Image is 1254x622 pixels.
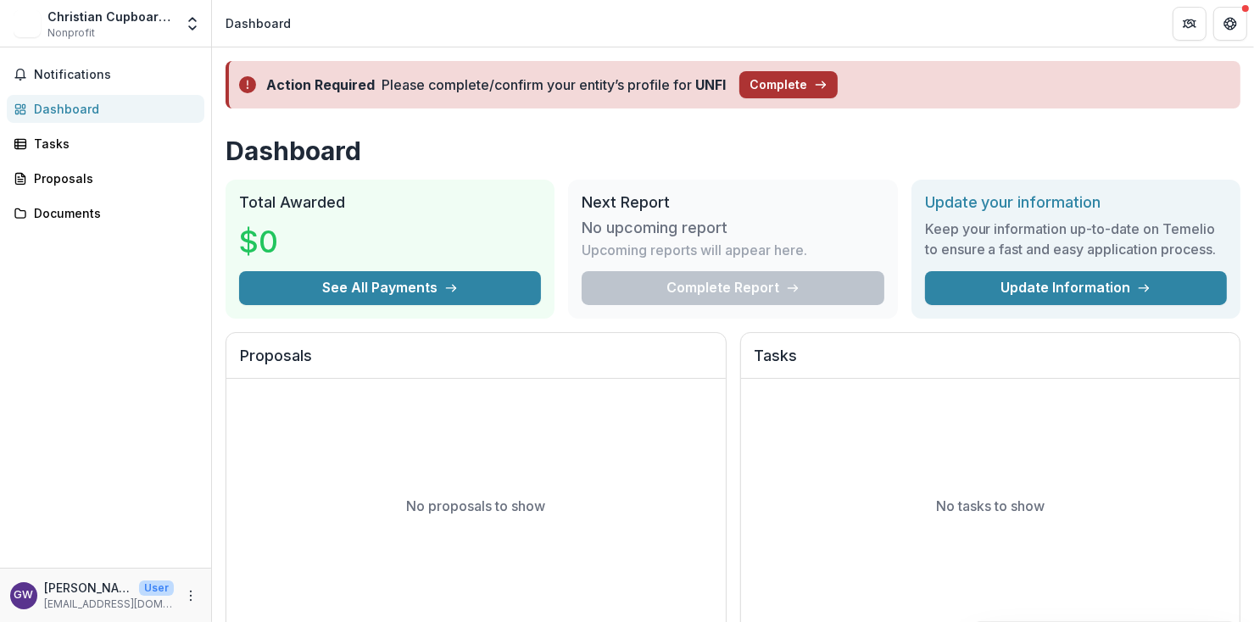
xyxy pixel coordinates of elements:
[14,590,34,601] div: Grace Weber
[34,100,191,118] div: Dashboard
[582,219,727,237] h3: No upcoming report
[34,135,191,153] div: Tasks
[695,76,726,93] strong: UNFI
[226,136,1240,166] h1: Dashboard
[582,240,807,260] p: Upcoming reports will appear here.
[219,11,298,36] nav: breadcrumb
[239,219,366,264] h3: $0
[181,586,201,606] button: More
[382,75,726,95] div: Please complete/confirm your entity’s profile for
[7,130,204,158] a: Tasks
[406,496,545,516] p: No proposals to show
[1173,7,1207,41] button: Partners
[239,271,541,305] button: See All Payments
[181,7,204,41] button: Open entity switcher
[582,193,883,212] h2: Next Report
[240,347,712,379] h2: Proposals
[925,271,1227,305] a: Update Information
[47,25,95,41] span: Nonprofit
[226,14,291,32] div: Dashboard
[47,8,174,25] div: Christian Cupboard Emergency Food Shelf
[7,61,204,88] button: Notifications
[925,219,1227,259] h3: Keep your information up-to-date on Temelio to ensure a fast and easy application process.
[739,71,838,98] button: Complete
[1213,7,1247,41] button: Get Help
[239,193,541,212] h2: Total Awarded
[139,580,174,596] p: User
[925,193,1227,212] h2: Update your information
[34,204,191,222] div: Documents
[34,68,198,82] span: Notifications
[44,597,174,612] p: [EMAIL_ADDRESS][DOMAIN_NAME]
[44,579,132,597] p: [PERSON_NAME]
[14,10,41,37] img: Christian Cupboard Emergency Food Shelf
[34,169,191,187] div: Proposals
[7,199,204,227] a: Documents
[7,164,204,192] a: Proposals
[266,75,375,95] div: Action Required
[7,95,204,123] a: Dashboard
[755,347,1227,379] h2: Tasks
[936,496,1045,516] p: No tasks to show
